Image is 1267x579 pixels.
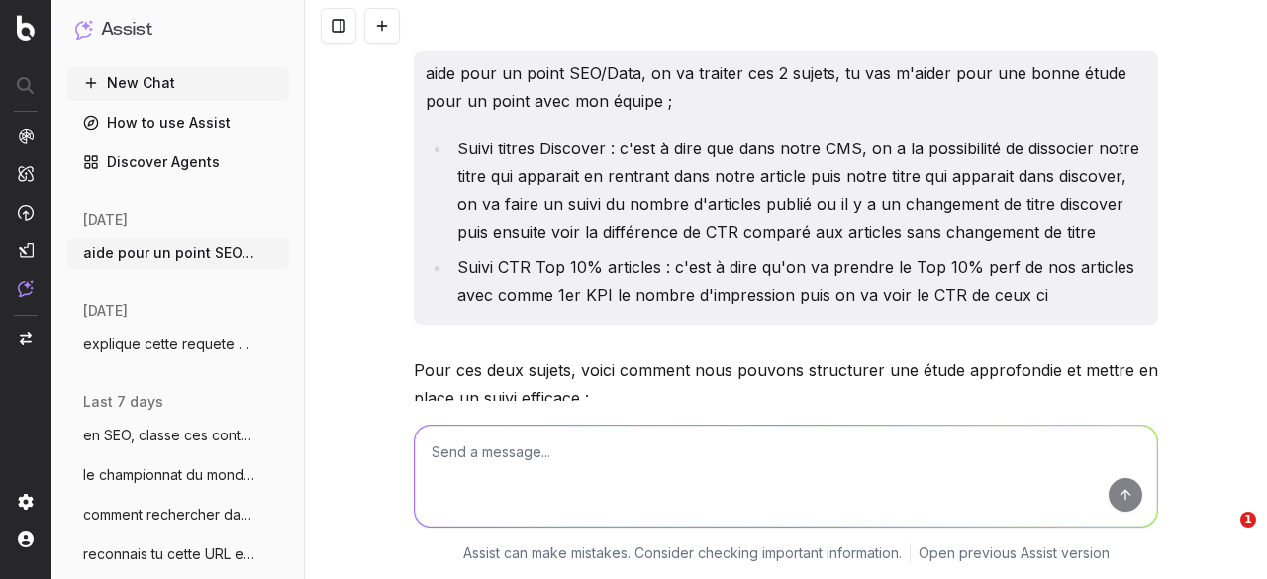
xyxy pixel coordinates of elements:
img: Botify logo [17,15,35,41]
p: Assist can make mistakes. Consider checking important information. [463,543,902,563]
button: reconnais tu cette URL et le contenu htt [67,538,289,570]
h1: Assist [101,16,152,44]
img: Switch project [20,332,32,345]
a: Open previous Assist version [919,543,1110,563]
img: Intelligence [18,165,34,182]
span: en SEO, classe ces contenus en chaud fro [83,426,257,445]
li: Suivi titres Discover : c'est à dire que dans notre CMS, on a la possibilité de dissocier notre t... [451,135,1146,245]
p: Pour ces deux sujets, voici comment nous pouvons structurer une étude approfondie et mettre en pl... [414,356,1158,412]
span: 1 [1240,512,1256,528]
a: Discover Agents [67,146,289,178]
img: Studio [18,242,34,258]
button: comment rechercher dans botify des donné [67,499,289,531]
a: How to use Assist [67,107,289,139]
button: Assist [75,16,281,44]
span: [DATE] [83,301,128,321]
img: Assist [18,280,34,297]
button: en SEO, classe ces contenus en chaud fro [67,420,289,451]
span: le championnat du monde masculin de vole [83,465,257,485]
li: Suivi CTR Top 10% articles : c'est à dire qu'on va prendre le Top 10% perf de nos articles avec c... [451,253,1146,309]
span: explique cette requete SQL SELECT DIS [83,335,257,354]
img: Setting [18,494,34,510]
button: explique cette requete SQL SELECT DIS [67,329,289,360]
span: reconnais tu cette URL et le contenu htt [83,544,257,564]
iframe: Intercom live chat [1200,512,1247,559]
span: aide pour un point SEO/Data, on va trait [83,243,257,263]
img: My account [18,531,34,547]
p: aide pour un point SEO/Data, on va traiter ces 2 sujets, tu vas m'aider pour une bonne étude pour... [426,59,1146,115]
span: [DATE] [83,210,128,230]
img: Analytics [18,128,34,144]
button: New Chat [67,67,289,99]
img: Activation [18,204,34,221]
button: aide pour un point SEO/Data, on va trait [67,238,289,269]
span: last 7 days [83,392,163,412]
img: Assist [75,20,93,39]
span: comment rechercher dans botify des donné [83,505,257,525]
button: le championnat du monde masculin de vole [67,459,289,491]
